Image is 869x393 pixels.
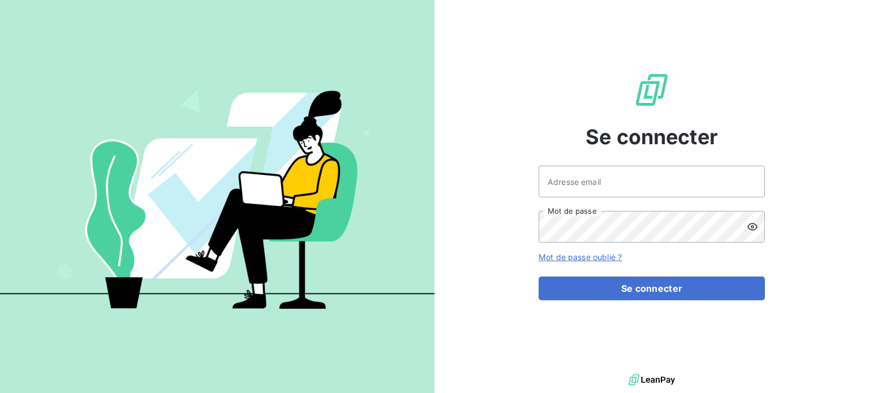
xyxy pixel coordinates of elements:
[539,277,765,300] button: Se connecter
[539,166,765,197] input: placeholder
[629,372,675,388] img: logo
[539,252,622,262] a: Mot de passe oublié ?
[586,122,718,152] span: Se connecter
[634,72,670,108] img: Logo LeanPay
